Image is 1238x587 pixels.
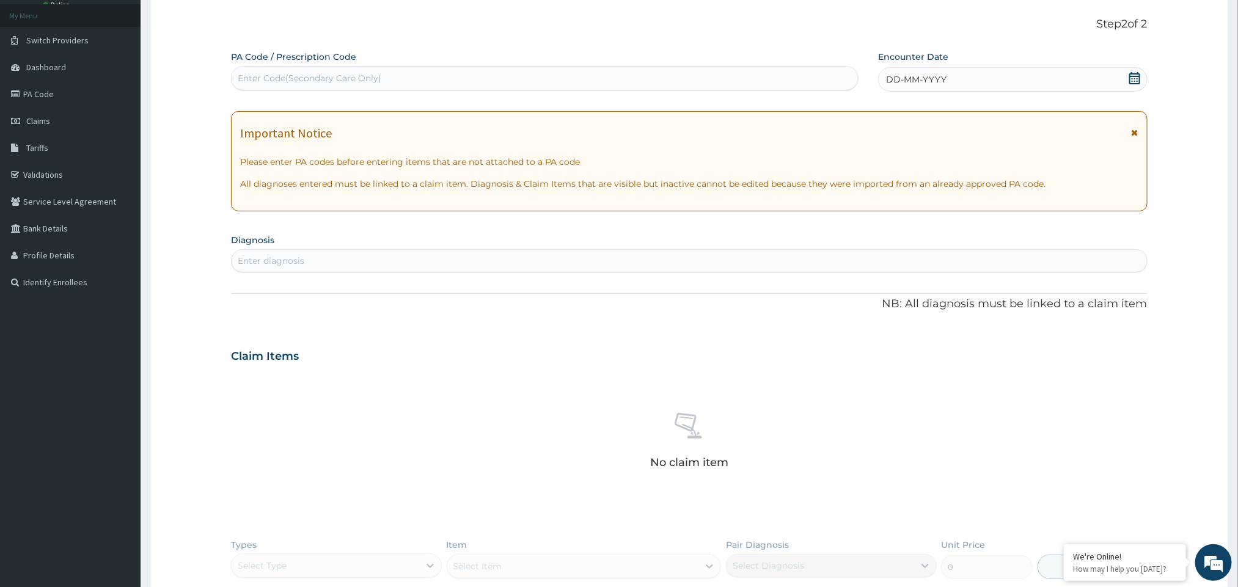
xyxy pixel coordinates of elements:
[43,1,72,9] a: Online
[71,154,169,277] span: We're online!
[6,334,233,376] textarea: Type your message and hit 'Enter'
[238,72,381,84] div: Enter Code(Secondary Care Only)
[64,68,205,84] div: Chat with us now
[238,255,304,267] div: Enter diagnosis
[26,142,48,153] span: Tariffs
[200,6,230,35] div: Minimize live chat window
[26,35,89,46] span: Switch Providers
[231,350,299,363] h3: Claim Items
[650,456,728,469] p: No claim item
[240,156,1138,168] p: Please enter PA codes before entering items that are not attached to a PA code
[26,62,66,73] span: Dashboard
[231,296,1147,312] p: NB: All diagnosis must be linked to a claim item
[26,115,50,126] span: Claims
[878,51,948,63] label: Encounter Date
[240,178,1138,190] p: All diagnoses entered must be linked to a claim item. Diagnosis & Claim Items that are visible bu...
[886,73,947,86] span: DD-MM-YYYY
[1073,564,1177,574] p: How may I help you today?
[240,126,332,140] h1: Important Notice
[231,234,274,246] label: Diagnosis
[1073,551,1177,562] div: We're Online!
[231,51,356,63] label: PA Code / Prescription Code
[23,61,49,92] img: d_794563401_company_1708531726252_794563401
[231,18,1147,31] p: Step 2 of 2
